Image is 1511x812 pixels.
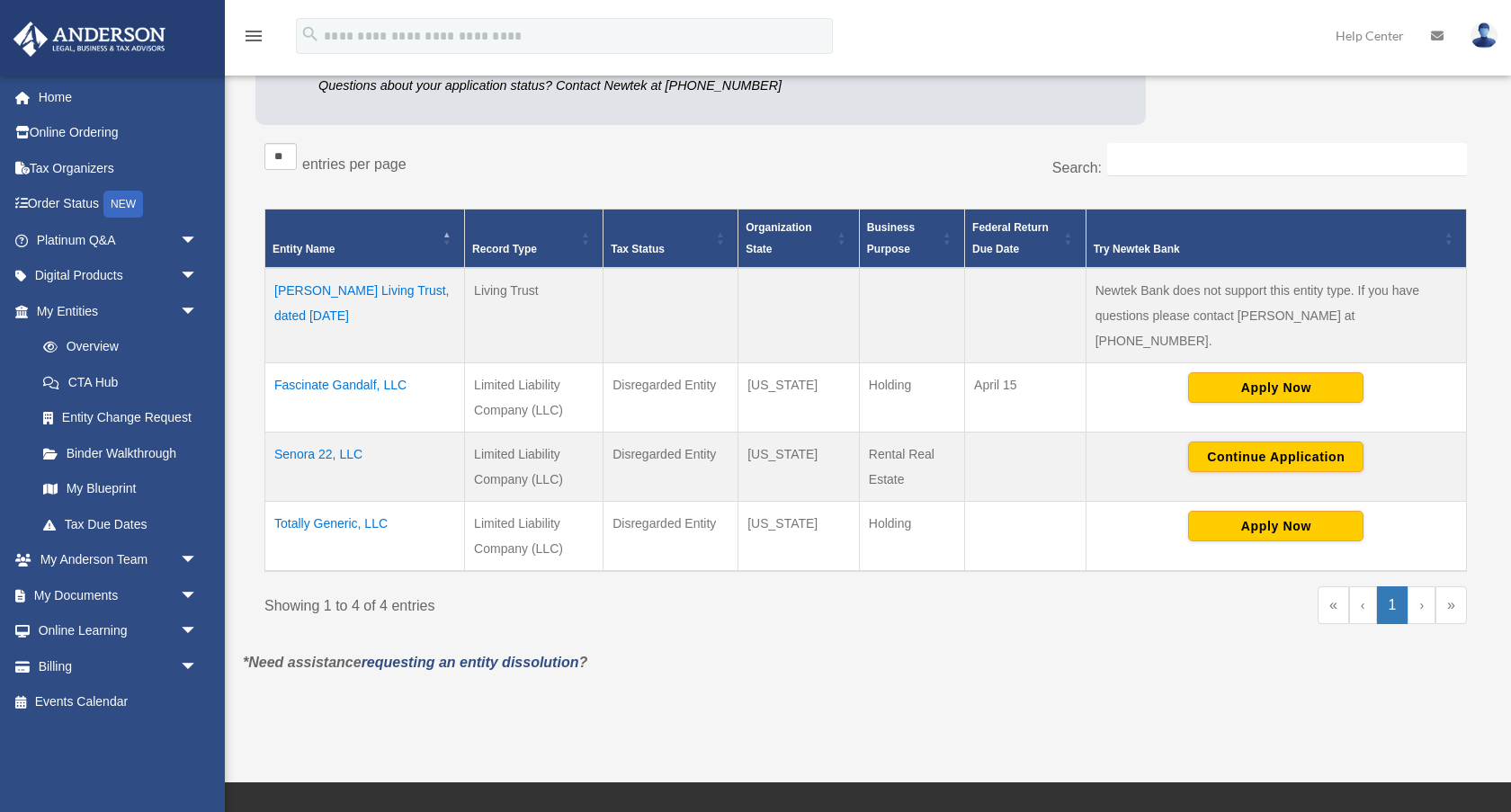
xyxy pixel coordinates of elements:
[1471,22,1498,49] img: User Pic
[13,79,225,115] a: Home
[965,363,1086,433] td: April 15
[1377,586,1408,624] a: 1
[465,363,604,433] td: Limited Liability Company (LLC)
[13,293,216,329] a: My Entitiesarrow_drop_down
[25,400,216,436] a: Entity Change Request
[465,268,604,363] td: Living Trust
[738,363,860,433] td: [US_STATE]
[13,222,225,258] a: Platinum Q&Aarrow_drop_down
[859,502,964,572] td: Holding
[265,502,465,572] td: Totally Generic, LLC
[25,364,216,400] a: CTA Hub
[738,433,860,502] td: [US_STATE]
[25,435,216,471] a: Binder Walkthrough
[1408,586,1435,624] a: Next
[264,586,853,619] div: Showing 1 to 4 of 4 entries
[738,502,860,572] td: [US_STATE]
[265,433,465,502] td: Senora 22, LLC
[180,648,216,685] span: arrow_drop_down
[25,506,216,542] a: Tax Due Dates
[13,150,225,186] a: Tax Organizers
[746,221,811,255] span: Organization State
[265,210,465,269] th: Entity Name: Activate to invert sorting
[302,156,407,172] label: entries per page
[13,542,225,578] a: My Anderson Teamarrow_drop_down
[859,433,964,502] td: Rental Real Estate
[1349,586,1377,624] a: Previous
[465,433,604,502] td: Limited Liability Company (LLC)
[1094,238,1439,260] div: Try Newtek Bank
[859,363,964,433] td: Holding
[180,613,216,650] span: arrow_drop_down
[13,648,225,684] a: Billingarrow_drop_down
[13,115,225,151] a: Online Ordering
[103,191,143,218] div: NEW
[1086,268,1466,363] td: Newtek Bank does not support this entity type. If you have questions please contact [PERSON_NAME]...
[1188,442,1363,472] button: Continue Application
[180,222,216,259] span: arrow_drop_down
[859,210,964,269] th: Business Purpose: Activate to sort
[465,210,604,269] th: Record Type: Activate to sort
[180,577,216,614] span: arrow_drop_down
[1435,586,1467,624] a: Last
[362,655,579,670] a: requesting an entity dissolution
[243,25,264,47] i: menu
[1318,586,1349,624] a: First
[13,577,225,613] a: My Documentsarrow_drop_down
[867,221,915,255] span: Business Purpose
[13,258,225,294] a: Digital Productsarrow_drop_down
[180,542,216,579] span: arrow_drop_down
[13,613,225,649] a: Online Learningarrow_drop_down
[318,75,868,97] p: Questions about your application status? Contact Newtek at [PHONE_NUMBER]
[25,329,207,365] a: Overview
[604,210,738,269] th: Tax Status: Activate to sort
[1188,511,1363,541] button: Apply Now
[1188,372,1363,403] button: Apply Now
[738,210,860,269] th: Organization State: Activate to sort
[8,22,171,57] img: Anderson Advisors Platinum Portal
[265,363,465,433] td: Fascinate Gandalf, LLC
[243,655,587,670] em: *Need assistance ?
[1086,210,1466,269] th: Try Newtek Bank : Activate to sort
[611,243,665,255] span: Tax Status
[972,221,1049,255] span: Federal Return Due Date
[265,268,465,363] td: [PERSON_NAME] Living Trust, dated [DATE]
[180,258,216,295] span: arrow_drop_down
[604,433,738,502] td: Disregarded Entity
[13,684,225,720] a: Events Calendar
[25,471,216,507] a: My Blueprint
[273,243,335,255] span: Entity Name
[965,210,1086,269] th: Federal Return Due Date: Activate to sort
[1052,160,1102,175] label: Search:
[465,502,604,572] td: Limited Liability Company (LLC)
[604,363,738,433] td: Disregarded Entity
[300,24,320,44] i: search
[13,186,225,223] a: Order StatusNEW
[180,293,216,330] span: arrow_drop_down
[604,502,738,572] td: Disregarded Entity
[472,243,537,255] span: Record Type
[243,31,264,47] a: menu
